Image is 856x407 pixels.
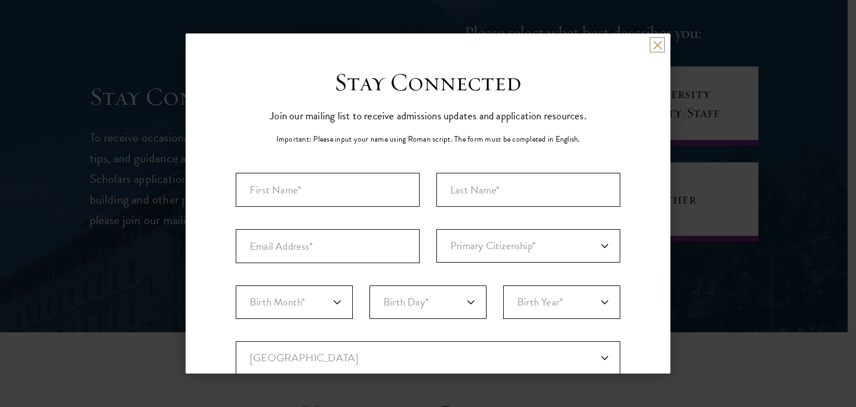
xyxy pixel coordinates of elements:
[270,106,586,125] p: Join our mailing list to receive admissions updates and application resources.
[236,173,420,207] input: First Name*
[436,173,620,207] input: Last Name*
[369,285,487,319] select: Day
[276,133,580,145] p: Important: Please input your name using Roman script. The form must be completed in English.
[436,229,620,263] div: Primary Citizenship*
[503,285,620,319] select: Year
[236,285,620,341] div: Birthdate*
[236,229,420,263] input: Email Address*
[436,173,620,207] div: Last Name (Family Name)*
[334,67,522,98] h3: Stay Connected
[236,285,353,319] select: Month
